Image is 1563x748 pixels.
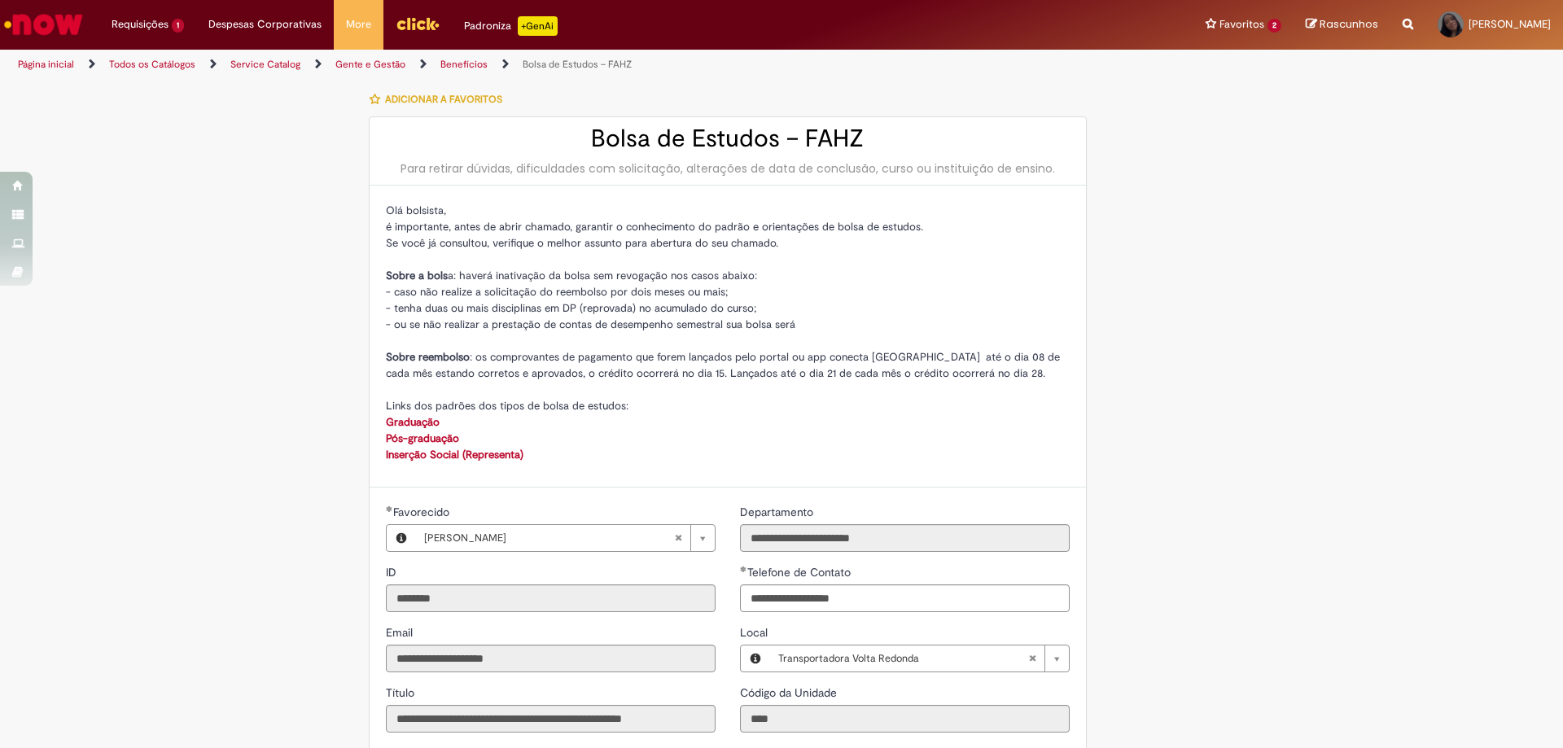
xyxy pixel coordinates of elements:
span: Somente leitura - Título [386,685,418,700]
a: Gente e Gestão [335,58,405,71]
span: Transportadora Volta Redonda [778,645,1028,671]
span: Favoritos [1219,16,1264,33]
strong: Sobre a bols [386,269,448,282]
button: Local, Visualizar este registro Transportadora Volta Redonda [741,645,770,671]
span: Somente leitura - Email [386,625,416,640]
a: Página inicial [18,58,74,71]
a: Pós-graduação [386,431,459,445]
span: Obrigatório Preenchido [386,505,393,512]
span: : os comprovantes de pagamento que forem lançados pelo portal ou app conecta [GEOGRAPHIC_DATA] at... [386,350,1060,380]
input: Telefone de Contato [740,584,1070,612]
ul: Trilhas de página [12,50,1030,80]
a: Inserção Social (Representa) [386,448,523,461]
label: Somente leitura - Código da Unidade [740,685,840,701]
p: +GenAi [518,16,558,36]
span: - caso não realize a solicitação do reembolso por dois meses ou mais; [386,285,728,299]
span: Olá bolsista, [386,203,446,217]
span: 2 [1267,19,1281,33]
a: Todos os Catálogos [109,58,195,71]
span: Requisições [112,16,169,33]
label: Somente leitura - Título [386,685,418,701]
span: [PERSON_NAME] [424,525,674,551]
strong: Sobre reembolso [386,350,470,364]
div: Padroniza [464,16,558,36]
span: - ou se não realizar a prestação de contas de desempenho semestral sua bolsa será [386,317,795,331]
div: Para retirar dúvidas, dificuldades com solicitação, alterações de data de conclusão, curso ou ins... [386,160,1070,177]
span: Local [740,625,771,640]
span: [PERSON_NAME] [1469,17,1551,31]
label: Somente leitura - Email [386,624,416,641]
span: Adicionar a Favoritos [385,93,502,106]
span: Rascunhos [1320,16,1378,32]
a: Bolsa de Estudos – FAHZ [523,58,632,71]
label: Somente leitura - ID [386,564,400,580]
input: Título [386,705,716,733]
input: Email [386,645,716,672]
span: Telefone de Contato [747,565,854,580]
span: More [346,16,371,33]
a: Service Catalog [230,58,300,71]
span: Se você já consultou, verifique o melhor assunto para abertura do seu chamado. [386,236,778,250]
span: a: haverá inativação da bolsa sem revogação nos casos abaixo: [386,269,757,282]
button: Favorecido, Visualizar este registro Ana Heloisa De Souza Silva [387,525,416,551]
span: Obrigatório Preenchido [740,566,747,572]
img: ServiceNow [2,8,85,41]
h2: Bolsa de Estudos – FAHZ [386,125,1070,152]
span: Somente leitura - Departamento [740,505,817,519]
input: Departamento [740,524,1070,552]
img: click_logo_yellow_360x200.png [396,11,440,36]
a: Rascunhos [1306,17,1378,33]
span: Links dos padrões dos tipos de bolsa de estudos: [386,399,628,413]
span: Somente leitura - ID [386,565,400,580]
abbr: Limpar campo Favorecido [666,525,690,551]
span: Despesas Corporativas [208,16,322,33]
input: Código da Unidade [740,705,1070,733]
a: Transportadora Volta RedondaLimpar campo Local [770,645,1069,671]
a: Benefícios [440,58,488,71]
input: ID [386,584,716,612]
span: é importante, antes de abrir chamado, garantir o conhecimento do padrão e orientações de bolsa de... [386,220,923,234]
abbr: Limpar campo Local [1020,645,1044,671]
span: Necessários - Favorecido [393,505,453,519]
label: Somente leitura - Departamento [740,504,817,520]
span: - tenha duas ou mais disciplinas em DP (reprovada) no acumulado do curso; [386,301,756,315]
button: Adicionar a Favoritos [369,82,511,116]
a: Graduação [386,415,440,429]
span: Somente leitura - Código da Unidade [740,685,840,700]
a: [PERSON_NAME]Limpar campo Favorecido [416,525,715,551]
span: 1 [172,19,184,33]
